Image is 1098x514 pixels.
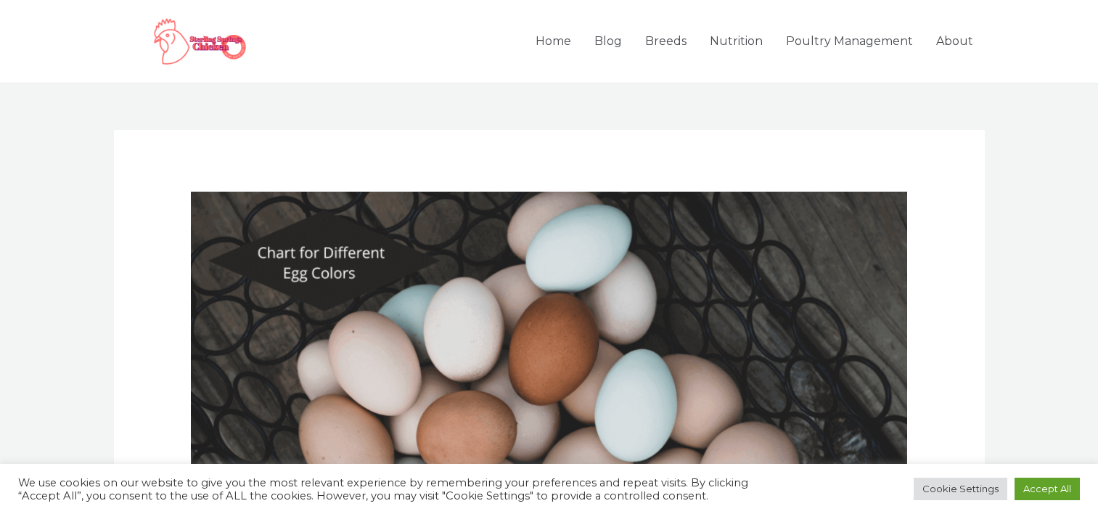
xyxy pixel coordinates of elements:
[914,478,1007,500] a: Cookie Settings
[774,16,925,67] a: Poultry Management
[114,12,292,71] img: Sterling Springs Chicken
[524,16,985,67] nav: Site Navigation
[925,16,985,67] a: About
[18,476,761,502] div: We use cookies on our website to give you the most relevant experience by remembering your prefer...
[634,16,698,67] a: Breeds
[698,16,774,67] a: Nutrition
[583,16,634,67] a: Blog
[524,16,583,67] a: Home
[1015,478,1080,500] a: Accept All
